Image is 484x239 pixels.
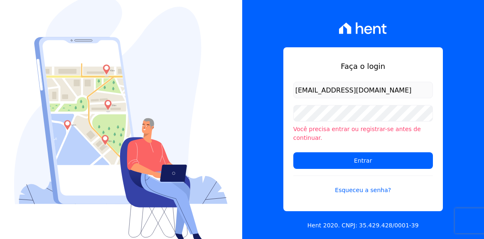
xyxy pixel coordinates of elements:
li: Você precisa entrar ou registrar-se antes de continuar. [293,125,433,142]
h1: Faça o login [293,61,433,72]
a: Esqueceu a senha? [293,176,433,195]
input: Entrar [293,152,433,169]
input: Email [293,82,433,98]
p: Hent 2020. CNPJ: 35.429.428/0001-39 [307,221,419,230]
